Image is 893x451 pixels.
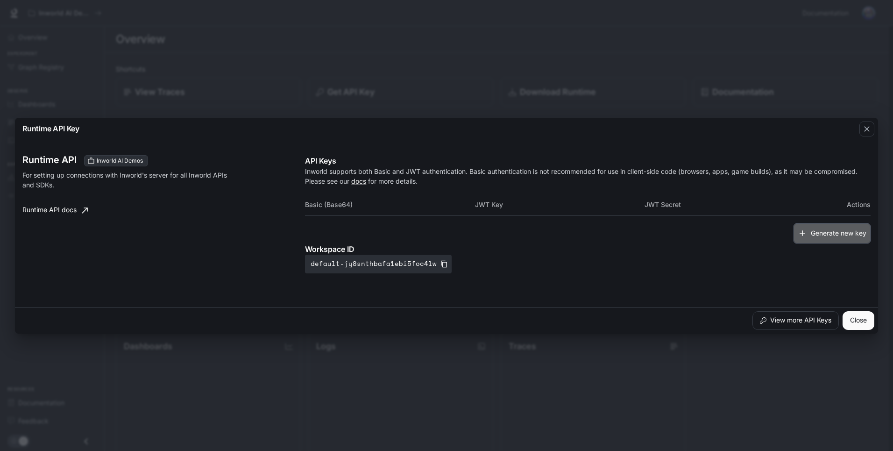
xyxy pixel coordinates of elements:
[645,193,814,216] th: JWT Secret
[305,193,475,216] th: Basic (Base64)
[814,193,871,216] th: Actions
[305,155,871,166] p: API Keys
[475,193,645,216] th: JWT Key
[22,155,77,165] h3: Runtime API
[843,311,874,330] button: Close
[351,177,366,185] a: docs
[19,201,92,220] a: Runtime API docs
[93,157,147,165] span: Inworld AI Demos
[305,255,452,273] button: default-jy8snthbafa1ebi5foc4lw
[752,311,839,330] button: View more API Keys
[22,123,79,134] p: Runtime API Key
[22,170,229,190] p: For setting up connections with Inworld's server for all Inworld APIs and SDKs.
[794,223,871,243] button: Generate new key
[305,166,871,186] p: Inworld supports both Basic and JWT authentication. Basic authentication is not recommended for u...
[84,155,148,166] div: These keys will apply to your current workspace only
[305,243,871,255] p: Workspace ID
